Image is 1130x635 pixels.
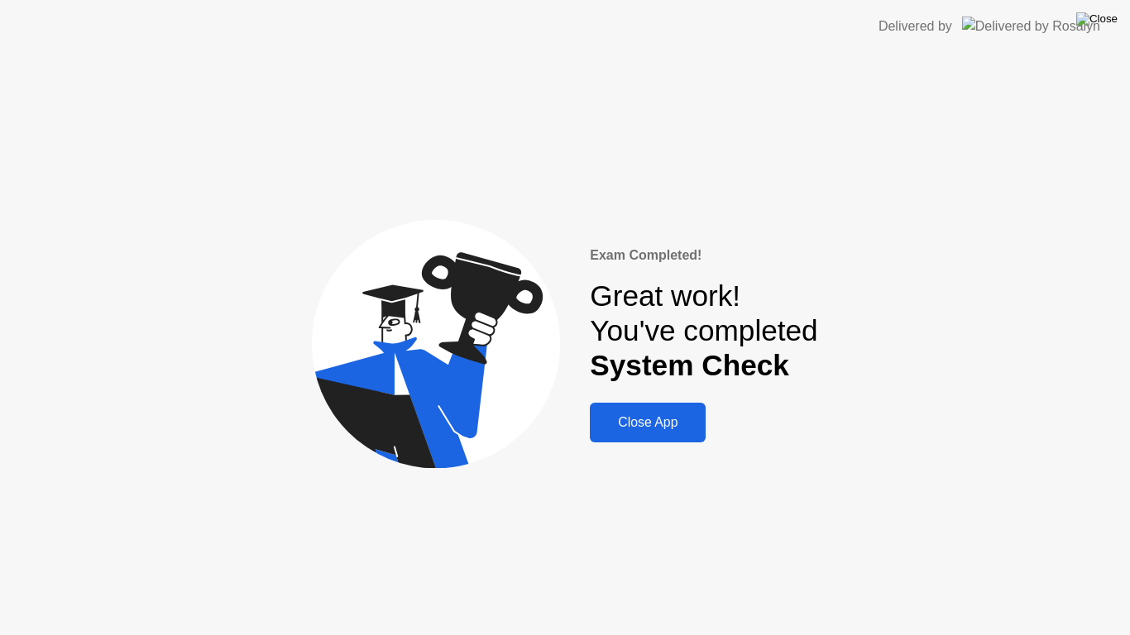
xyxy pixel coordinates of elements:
button: Close App [590,403,706,442]
div: Great work! You've completed [590,279,817,384]
div: Exam Completed! [590,246,817,265]
div: Delivered by [879,17,952,36]
b: System Check [590,349,789,381]
div: Close App [595,415,701,430]
img: Close [1076,12,1118,26]
img: Delivered by Rosalyn [962,17,1100,36]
